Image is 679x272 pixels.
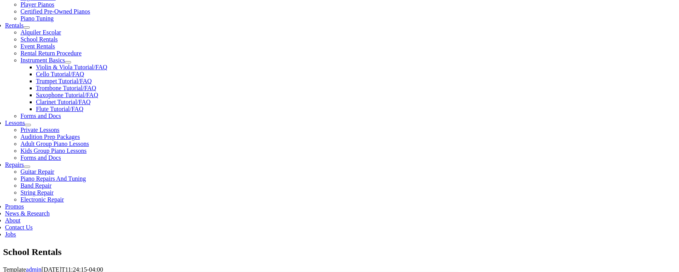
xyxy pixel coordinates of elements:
[20,154,61,161] a: Forms and Docs
[20,113,61,119] a: Forms and Docs
[5,224,33,231] a: Contact Us
[5,120,25,126] a: Lessons
[24,166,30,168] button: Open submenu of Repairs
[5,231,16,238] a: Jobs
[5,22,24,29] a: Rentals
[36,71,84,77] a: Cello Tutorial/FAQ
[25,124,31,126] button: Open submenu of Lessons
[20,8,90,15] a: Certified Pre-Owned Pianos
[20,36,58,43] a: School Rentals
[5,161,24,168] a: Repairs
[36,99,91,105] a: Clarinet Tutorial/FAQ
[36,78,92,84] a: Trumpet Tutorial/FAQ
[20,43,55,50] a: Event Rentals
[20,182,51,189] a: Band Repair
[20,15,54,22] a: Piano Tuning
[20,29,61,36] a: Alquiler Escolar
[20,175,86,182] a: Piano Repairs And Tuning
[36,106,83,112] a: Flute Tutorial/FAQ
[20,57,65,63] a: Instrument Basics
[5,217,20,224] a: About
[36,85,96,91] a: Trombone Tutorial/FAQ
[20,140,89,147] a: Adult Group Piano Lessons
[20,168,54,175] a: Guitar Repair
[20,133,80,140] a: Audition Prep Packages
[20,147,87,154] a: Kids Group Piano Lessons
[5,210,50,217] a: News & Research
[24,26,30,29] button: Open submenu of Rentals
[5,203,24,210] a: Promos
[36,64,107,70] a: Violin & Viola Tutorial/FAQ
[36,92,98,98] a: Saxophone Tutorial/FAQ
[20,50,82,56] a: Rental Return Procedure
[20,189,54,196] a: String Repair
[20,127,60,133] a: Private Lessons
[20,1,54,8] a: Player Pianos
[20,196,64,203] a: Electronic Repair
[65,61,71,63] button: Open submenu of Instrument Basics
